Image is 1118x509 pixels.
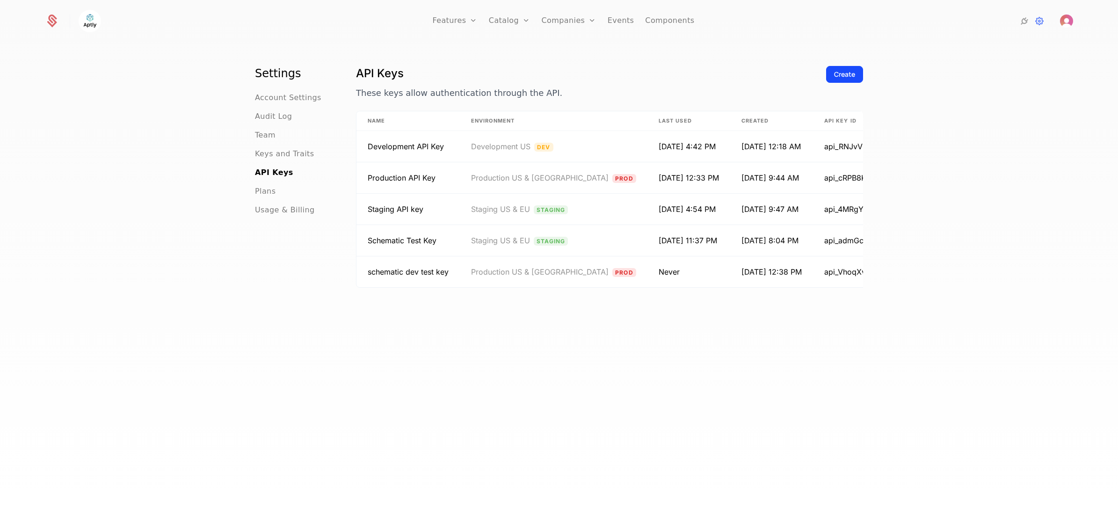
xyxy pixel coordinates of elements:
[356,111,460,131] th: Name
[368,173,436,182] span: Production API Key
[534,205,568,214] span: Staging
[730,194,813,225] td: [DATE] 9:47 AM
[368,267,449,276] span: schematic dev test key
[356,87,819,100] p: These keys allow authentication through the API.
[1019,15,1030,27] a: Integrations
[647,131,730,162] td: [DATE] 4:42 PM
[612,174,636,183] span: Prod
[824,266,897,277] span: api_VhoqXvroP4N
[255,92,321,103] a: Account Settings
[255,130,276,141] a: Team
[534,237,568,246] span: Staging
[255,148,314,160] a: Keys and Traits
[1060,15,1073,28] img: 's logo
[471,142,530,151] span: Development US
[824,235,897,246] span: api_admGcpVd35i
[79,10,101,32] img: Aptly
[471,173,609,182] span: Production US & [GEOGRAPHIC_DATA]
[356,66,819,81] h1: API Keys
[647,162,730,194] td: [DATE] 12:33 PM
[730,131,813,162] td: [DATE] 12:18 AM
[824,141,897,152] span: api_RNJvVNQzWSm
[471,267,609,276] span: Production US & [GEOGRAPHIC_DATA]
[471,236,530,245] span: Staging US & EU
[647,111,730,131] th: Last Used
[255,204,315,216] a: Usage & Billing
[647,256,730,287] td: Never
[813,111,922,131] th: API Key ID
[834,70,855,79] div: Create
[612,268,636,277] span: Prod
[647,225,730,256] td: [DATE] 11:37 PM
[1060,15,1073,28] button: Open user button
[471,204,530,214] span: Staging US & EU
[730,225,813,256] td: [DATE] 8:04 PM
[255,66,334,216] nav: Main
[255,167,293,178] a: API Keys
[1034,15,1045,27] a: Settings
[368,204,423,214] span: Staging API key
[255,186,276,197] a: Plans
[730,256,813,287] td: [DATE] 12:38 PM
[647,194,730,225] td: [DATE] 4:54 PM
[534,143,553,152] span: Dev
[368,142,444,151] span: API Key for Development US
[460,111,647,131] th: Environment
[824,204,897,215] span: api_4MRgYRUQ5N2
[730,162,813,194] td: [DATE] 9:44 AM
[826,66,863,83] button: Create
[824,172,897,183] span: api_cRPB8KK5k9S
[730,111,813,131] th: Created
[255,111,292,122] a: Audit Log
[255,66,334,81] h1: Settings
[368,236,436,245] span: Created by Ryan Echternacht to Debug an issue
